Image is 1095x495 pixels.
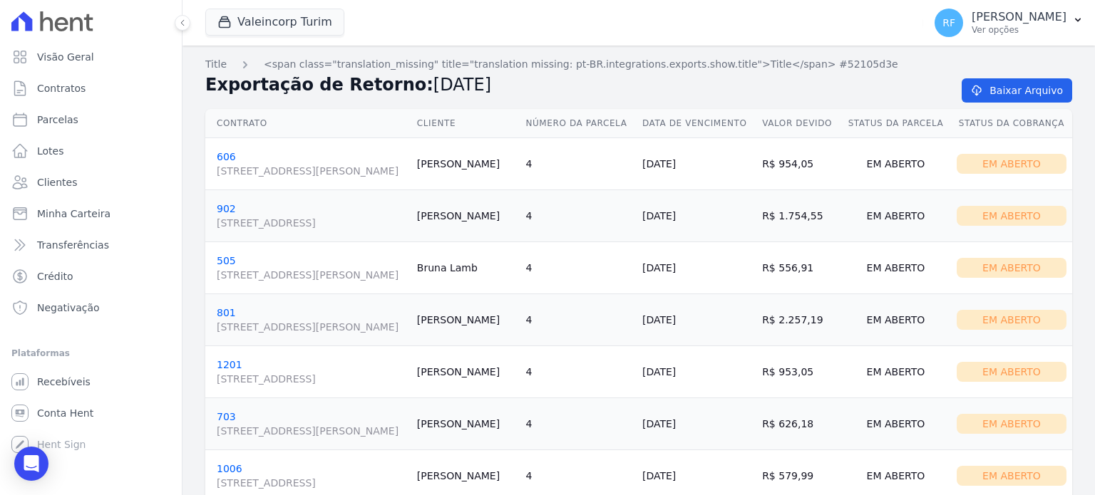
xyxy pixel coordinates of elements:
div: Em Aberto [846,310,945,330]
div: Plataformas [11,345,170,362]
th: Data de Vencimento [637,109,756,138]
span: [STREET_ADDRESS] [217,476,406,490]
div: Em Aberto [957,258,1066,278]
div: Em Aberto [846,362,945,382]
span: [STREET_ADDRESS][PERSON_NAME] [217,268,406,282]
p: [PERSON_NAME] [972,10,1066,24]
div: Em Aberto [957,154,1066,174]
span: Conta Hent [37,406,93,420]
a: Crédito [6,262,176,291]
td: R$ 626,18 [756,398,840,450]
span: Visão Geral [37,50,94,64]
a: 606[STREET_ADDRESS][PERSON_NAME] [217,151,406,178]
a: <span class="translation_missing" title="translation missing: pt-BR.integrations.exports.show.tit... [264,57,898,72]
td: [PERSON_NAME] [411,398,520,450]
td: 4 [520,190,637,242]
span: Clientes [37,175,77,189]
a: Parcelas [6,105,176,134]
td: 4 [520,398,637,450]
div: Em Aberto [957,310,1066,330]
span: [STREET_ADDRESS][PERSON_NAME] [217,320,406,334]
span: translation missing: pt-BR.integrations.exports.index.title [205,58,227,70]
a: 703[STREET_ADDRESS][PERSON_NAME] [217,411,406,438]
td: 4 [520,138,637,190]
span: [STREET_ADDRESS][PERSON_NAME] [217,424,406,438]
div: Em Aberto [957,414,1066,434]
th: Número da Parcela [520,109,637,138]
div: Em Aberto [957,466,1066,486]
span: [STREET_ADDRESS][PERSON_NAME] [217,164,406,178]
a: Contratos [6,74,176,103]
th: Status da Cobrança [951,109,1072,138]
a: Title [205,57,227,72]
div: Em Aberto [846,466,945,486]
td: [PERSON_NAME] [411,346,520,398]
div: Em Aberto [846,206,945,226]
a: Lotes [6,137,176,165]
span: Parcelas [37,113,78,127]
td: [DATE] [637,242,756,294]
td: 4 [520,346,637,398]
a: 1006[STREET_ADDRESS] [217,463,406,490]
span: Transferências [37,238,109,252]
a: Conta Hent [6,399,176,427]
p: Ver opções [972,24,1066,36]
td: Bruna Lamb [411,242,520,294]
a: Visão Geral [6,43,176,71]
td: [PERSON_NAME] [411,190,520,242]
span: RF [942,18,955,28]
nav: Breadcrumb [205,57,1072,72]
td: [PERSON_NAME] [411,294,520,346]
td: R$ 2.257,19 [756,294,840,346]
span: [DATE] [433,75,491,95]
td: 4 [520,242,637,294]
div: Em Aberto [846,414,945,434]
td: [DATE] [637,190,756,242]
h2: Exportação de Retorno: [205,72,939,98]
span: Crédito [37,269,73,283]
td: R$ 1.754,55 [756,190,840,242]
span: [STREET_ADDRESS] [217,372,406,386]
div: Em Aberto [846,258,945,278]
a: Clientes [6,168,176,197]
div: Em Aberto [957,362,1066,382]
td: [DATE] [637,346,756,398]
a: 801[STREET_ADDRESS][PERSON_NAME] [217,307,406,334]
span: [STREET_ADDRESS] [217,216,406,230]
th: Contrato [205,109,411,138]
a: Transferências [6,231,176,259]
td: [PERSON_NAME] [411,138,520,190]
a: Negativação [6,293,176,322]
div: Em Aberto [846,154,945,174]
a: Minha Carteira [6,199,176,228]
td: [DATE] [637,138,756,190]
th: Valor devido [756,109,840,138]
a: Baixar Arquivo [962,78,1072,103]
td: [DATE] [637,398,756,450]
th: Status da Parcela [840,109,951,138]
a: 1201[STREET_ADDRESS] [217,359,406,386]
span: Recebíveis [37,375,91,389]
th: Cliente [411,109,520,138]
span: Lotes [37,144,64,158]
td: R$ 556,91 [756,242,840,294]
a: 505[STREET_ADDRESS][PERSON_NAME] [217,255,406,282]
td: R$ 953,05 [756,346,840,398]
td: [DATE] [637,294,756,346]
a: Recebíveis [6,368,176,396]
div: Em Aberto [957,206,1066,226]
span: Minha Carteira [37,207,110,221]
button: RF [PERSON_NAME] Ver opções [923,3,1095,43]
td: 4 [520,294,637,346]
span: Contratos [37,81,86,95]
span: Negativação [37,301,100,315]
a: 902[STREET_ADDRESS] [217,203,406,230]
td: R$ 954,05 [756,138,840,190]
button: Valeincorp Turim [205,9,344,36]
div: Open Intercom Messenger [14,447,48,481]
